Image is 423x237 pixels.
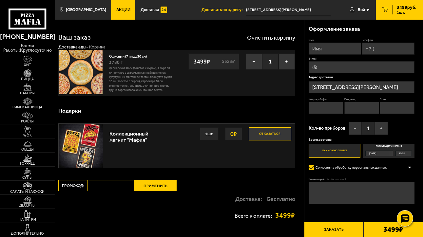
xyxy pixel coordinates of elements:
[309,61,414,73] input: @
[109,60,123,65] span: 3780 г
[375,122,388,135] button: +
[59,124,295,168] a: Коллекционный магнит "Мафия"Отказаться0₽1шт.
[309,163,391,172] label: Согласен на обработку персональных данных
[275,212,295,219] strong: 3499 ₽
[309,177,414,181] label: Комментарий
[202,8,246,12] span: Доставить по адресу:
[362,122,375,135] span: 1
[192,55,212,68] strong: 3499 ₽
[89,44,106,50] div: Корзина
[109,53,151,59] a: Офисный (7 пицц 30 см)
[309,43,361,55] input: Имя
[309,138,414,141] p: Время доставки
[399,151,405,156] span: 10:15
[161,7,167,13] img: 15daf4d41897b9f0e9f617042186c801.svg
[249,127,291,140] button: Отказаться
[358,8,369,12] span: Войти
[369,151,376,156] span: [DATE]
[309,126,345,131] span: Кол-во приборов
[235,213,272,219] p: Всего к оплате:
[247,35,295,41] button: Очистить корзину
[58,44,88,49] a: Доставка еды-
[309,38,361,42] label: Имя
[327,177,346,181] span: (необязательно)
[235,196,262,202] p: Доставка:
[221,59,236,64] s: 5623 ₽
[134,180,177,191] button: Применить
[363,144,414,158] label: Выбрать дату и время
[141,8,159,12] span: Доставка
[109,127,164,143] div: Коллекционный магнит "Мафия"
[309,76,414,79] p: Адрес доставки
[246,4,331,16] input: Ваш адрес доставки
[304,222,364,237] button: Заказать
[58,108,81,114] h3: Подарки
[309,26,360,32] h3: Оформление заказа
[344,98,379,101] label: Подъезд
[116,8,130,12] span: Акции
[380,98,414,101] label: Этаж
[279,53,295,70] button: +
[246,53,262,70] button: −
[229,128,239,140] strong: 0 ₽
[362,43,414,55] input: +7 (
[109,66,173,93] p: Фермерская 30 см (толстое с сыром), 4 сыра 30 см (толстое с сыром), Пикантный цыплёнок сулугуни 3...
[309,57,414,61] label: E-mail
[383,226,403,233] b: 3499 ₽
[397,5,416,10] span: 3499 руб.
[349,122,362,135] button: −
[267,196,295,202] strong: Бесплатно
[200,127,219,140] div: 1 шт.
[309,98,343,101] label: Квартира / офис
[66,8,106,12] span: [GEOGRAPHIC_DATA]
[362,38,414,42] label: Телефон
[397,10,416,14] span: 1 шт.
[262,53,279,70] span: 1
[58,34,91,41] h1: Ваш заказ
[309,144,360,158] label: Как можно скорее
[58,180,88,191] label: Промокод:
